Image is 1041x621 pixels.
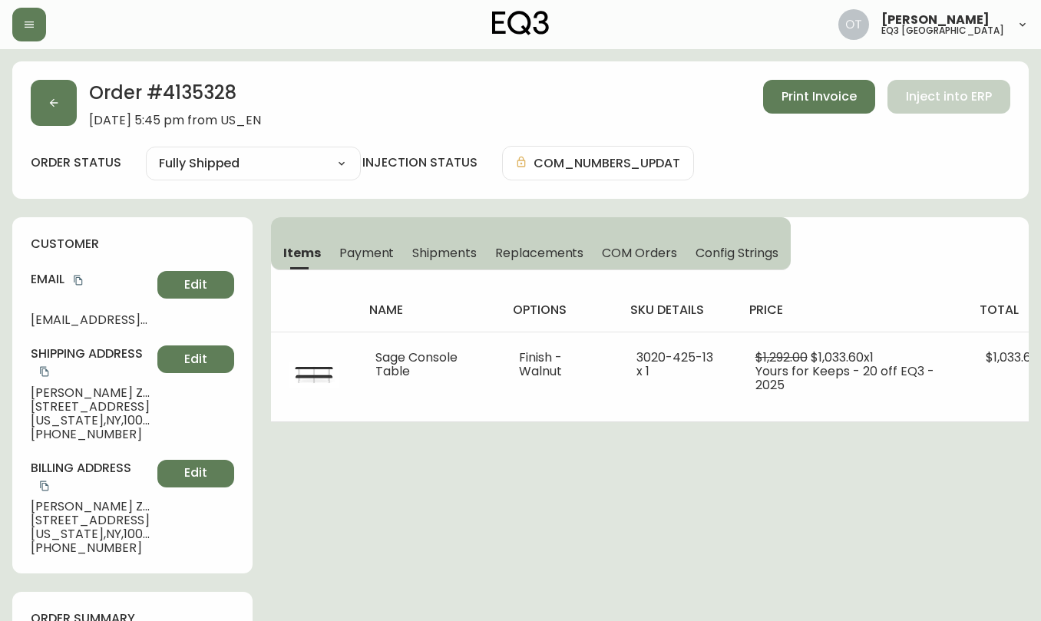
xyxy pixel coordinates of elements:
span: Edit [184,351,207,368]
span: [PERSON_NAME] Zamfir [31,500,151,514]
span: [STREET_ADDRESS] [31,400,151,414]
span: [PHONE_NUMBER] [31,541,151,555]
button: Edit [157,460,234,487]
span: [DATE] 5:45 pm from US_EN [89,114,261,127]
span: [US_STATE] , NY , 10016 , US [31,527,151,541]
h4: options [513,302,606,319]
span: Edit [184,276,207,293]
span: Print Invoice [782,88,857,105]
h4: customer [31,236,234,253]
h4: sku details [630,302,725,319]
span: Shipments [412,245,477,261]
h4: Shipping Address [31,345,151,380]
button: Edit [157,271,234,299]
span: Edit [184,464,207,481]
span: 3020-425-13 x 1 [636,348,713,380]
h2: Order # 4135328 [89,80,261,114]
button: copy [37,478,52,494]
span: $1,033.60 [986,348,1039,366]
button: Print Invoice [763,80,875,114]
span: [US_STATE] , NY , 10016 , US [31,414,151,428]
span: [STREET_ADDRESS] [31,514,151,527]
span: [PERSON_NAME] Zamfir [31,386,151,400]
span: [EMAIL_ADDRESS][DOMAIN_NAME] [31,313,151,327]
h5: eq3 [GEOGRAPHIC_DATA] [881,26,1004,35]
span: Sage Console Table [375,348,458,380]
span: [PERSON_NAME] [881,14,990,26]
span: Payment [339,245,395,261]
img: 3020-425-MC-400-1-cljjo9ucy07ry0186nzp8y22r.jpg [289,351,339,400]
li: Finish - Walnut [519,351,600,378]
h4: Billing Address [31,460,151,494]
span: $1,292.00 [755,348,808,366]
h4: injection status [362,154,478,171]
h4: name [369,302,488,319]
span: Config Strings [696,245,778,261]
span: $1,033.60 x 1 [811,348,874,366]
span: Items [283,245,321,261]
label: order status [31,154,121,171]
img: 5d4d18d254ded55077432b49c4cb2919 [838,9,869,40]
h4: Email [31,271,151,288]
span: [PHONE_NUMBER] [31,428,151,441]
img: logo [492,11,549,35]
span: Yours for Keeps - 20 off EQ3 - 2025 [755,362,934,394]
span: COM Orders [602,245,677,261]
button: copy [37,364,52,379]
button: copy [71,273,86,288]
button: Edit [157,345,234,373]
h4: price [749,302,955,319]
span: Replacements [495,245,583,261]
